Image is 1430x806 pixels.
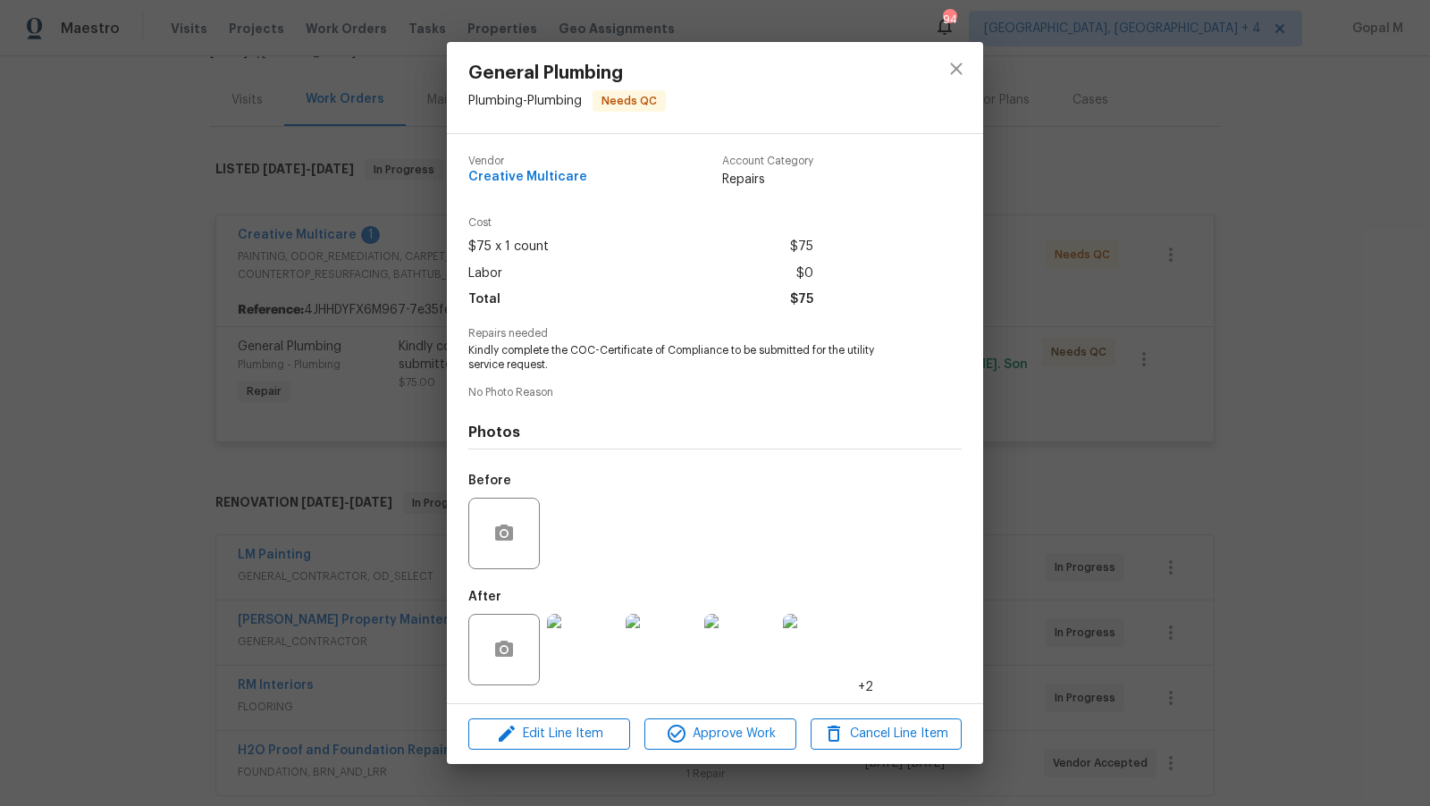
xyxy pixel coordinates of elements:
span: $75 x 1 count [468,234,549,260]
span: General Plumbing [468,63,666,83]
span: Edit Line Item [474,723,625,745]
button: Approve Work [644,718,795,750]
span: Approve Work [650,723,790,745]
span: Repairs needed [468,328,962,340]
span: Total [468,287,500,313]
button: Cancel Line Item [811,718,962,750]
span: Plumbing - Plumbing [468,95,582,107]
span: Account Category [722,155,813,167]
span: Cancel Line Item [816,723,956,745]
span: Kindly complete the COC-Certificate of Compliance to be submitted for the utility service request. [468,343,913,374]
span: $75 [790,234,813,260]
span: No Photo Reason [468,387,962,399]
div: 94 [943,11,955,29]
button: close [935,47,978,90]
h5: Before [468,474,511,487]
span: Vendor [468,155,587,167]
span: $75 [790,287,813,313]
span: Needs QC [594,92,664,110]
button: Edit Line Item [468,718,630,750]
span: Creative Multicare [468,171,587,184]
h4: Photos [468,424,962,441]
h5: After [468,591,501,603]
span: Labor [468,261,502,287]
span: Repairs [722,171,813,189]
span: +2 [858,678,873,696]
span: $0 [796,261,813,287]
span: Cost [468,217,813,229]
